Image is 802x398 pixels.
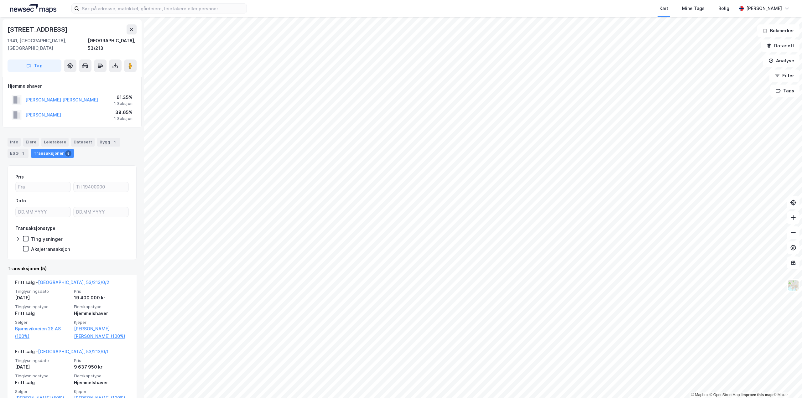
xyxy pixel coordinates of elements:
[114,109,133,116] div: 38.65%
[114,101,133,106] div: 1 Seksjon
[97,138,120,147] div: Bygg
[74,358,129,363] span: Pris
[16,182,70,192] input: Fra
[8,24,69,34] div: [STREET_ADDRESS]
[15,348,108,358] div: Fritt salg -
[15,373,70,379] span: Tinglysningstype
[8,265,137,272] div: Transaksjoner (5)
[112,139,118,145] div: 1
[787,279,799,291] img: Z
[65,150,71,157] div: 5
[114,116,133,121] div: 1 Seksjon
[74,310,129,317] div: Hjemmelshaver
[74,294,129,302] div: 19 400 000 kr
[659,5,668,12] div: Kart
[15,304,70,309] span: Tinglysningstype
[8,149,29,158] div: ESG
[15,320,70,325] span: Selger
[15,294,70,302] div: [DATE]
[769,70,799,82] button: Filter
[31,149,74,158] div: Transaksjoner
[16,207,70,217] input: DD.MM.YYYY
[15,310,70,317] div: Fritt salg
[74,325,129,340] a: [PERSON_NAME] [PERSON_NAME] (100%)
[710,393,740,397] a: OpenStreetMap
[682,5,705,12] div: Mine Tags
[20,150,26,157] div: 1
[8,59,61,72] button: Tag
[15,325,70,340] a: Bjørnsvikveien 28 AS (100%)
[763,54,799,67] button: Analyse
[8,82,136,90] div: Hjemmelshaver
[23,138,39,147] div: Eiere
[74,182,128,192] input: Til 19400000
[31,246,70,252] div: Aksjetransaksjon
[74,389,129,394] span: Kjøper
[15,173,24,181] div: Pris
[74,320,129,325] span: Kjøper
[79,4,247,13] input: Søk på adresse, matrikkel, gårdeiere, leietakere eller personer
[771,368,802,398] div: Kontrollprogram for chat
[15,363,70,371] div: [DATE]
[15,379,70,386] div: Fritt salg
[8,37,88,52] div: 1341, [GEOGRAPHIC_DATA], [GEOGRAPHIC_DATA]
[15,389,70,394] span: Selger
[770,85,799,97] button: Tags
[742,393,773,397] a: Improve this map
[74,379,129,386] div: Hjemmelshaver
[71,138,95,147] div: Datasett
[746,5,782,12] div: [PERSON_NAME]
[10,4,56,13] img: logo.a4113a55bc3d86da70a041830d287a7e.svg
[8,138,21,147] div: Info
[15,358,70,363] span: Tinglysningsdato
[38,280,109,285] a: [GEOGRAPHIC_DATA], 53/213/0/2
[15,289,70,294] span: Tinglysningsdato
[74,363,129,371] div: 9 637 950 kr
[74,304,129,309] span: Eierskapstype
[41,138,69,147] div: Leietakere
[757,24,799,37] button: Bokmerker
[114,94,133,101] div: 61.35%
[74,373,129,379] span: Eierskapstype
[15,225,55,232] div: Transaksjonstype
[74,207,128,217] input: DD.MM.YYYY
[88,37,137,52] div: [GEOGRAPHIC_DATA], 53/213
[761,39,799,52] button: Datasett
[718,5,729,12] div: Bolig
[74,289,129,294] span: Pris
[15,279,109,289] div: Fritt salg -
[771,368,802,398] iframe: Chat Widget
[38,349,108,354] a: [GEOGRAPHIC_DATA], 53/213/0/1
[31,236,63,242] div: Tinglysninger
[15,197,26,204] div: Dato
[691,393,708,397] a: Mapbox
